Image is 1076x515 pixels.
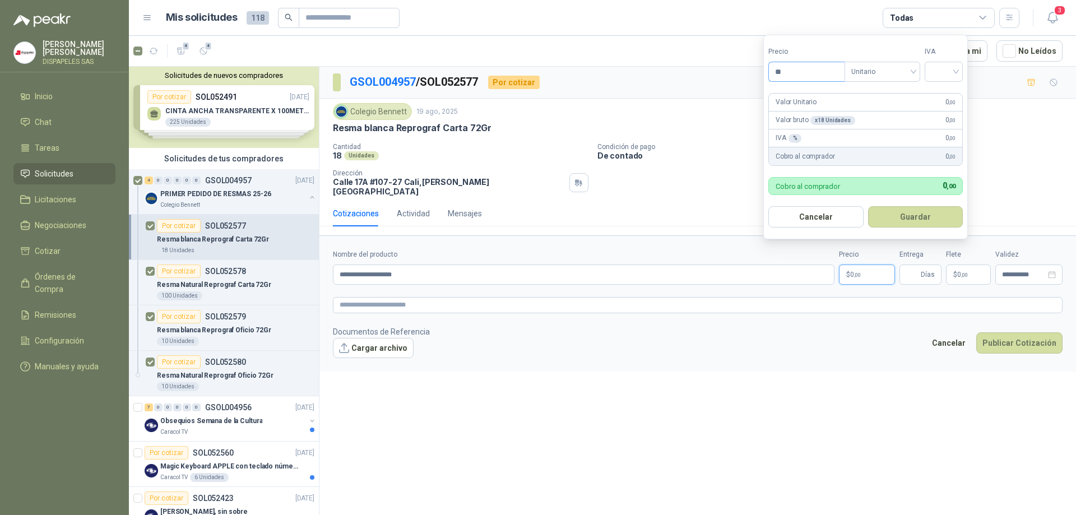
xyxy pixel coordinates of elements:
a: Por cotizarSOL052577Resma blanca Reprograf Carta 72Gr18 Unidades [129,215,319,260]
div: 0 [173,177,182,184]
p: [DATE] [295,175,314,186]
span: ,00 [961,272,968,278]
div: Solicitudes de nuevos compradoresPor cotizarSOL052491[DATE] CINTA ANCHA TRANSPARENTE X 100METROS2... [129,67,319,148]
a: Licitaciones [13,189,115,210]
p: Caracol TV [160,473,188,482]
button: Cancelar [926,332,972,354]
div: 0 [192,403,201,411]
a: Por cotizarSOL052560[DATE] Company LogoMagic Keyboard APPLE con teclado númerico en Español Plate... [129,442,319,487]
p: GSOL004957 [205,177,252,184]
p: IVA [776,133,801,143]
div: Unidades [344,151,379,160]
a: Negociaciones [13,215,115,236]
button: Solicitudes de nuevos compradores [133,71,314,80]
div: Cotizaciones [333,207,379,220]
span: Tareas [35,142,59,154]
div: Por cotizar [157,219,201,233]
a: Cotizar [13,240,115,262]
div: x 18 Unidades [810,116,855,125]
button: Guardar [868,206,963,228]
div: 10 Unidades [157,337,199,346]
img: Company Logo [335,105,347,118]
div: 0 [164,177,172,184]
p: Calle 17A #107-27 Cali , [PERSON_NAME][GEOGRAPHIC_DATA] [333,177,565,196]
label: IVA [925,47,963,57]
p: Valor bruto [776,115,855,126]
p: Dirección [333,169,565,177]
div: 0 [183,403,191,411]
div: 7 [145,403,153,411]
img: Company Logo [145,464,158,477]
span: 0 [945,133,956,143]
p: Valor Unitario [776,97,817,108]
p: 19 ago, 2025 [416,106,458,117]
img: Logo peakr [13,13,71,27]
label: Entrega [899,249,941,260]
span: 0 [957,271,968,278]
p: Resma Natural Reprograf Carta 72Gr [157,280,271,290]
p: [DATE] [295,402,314,413]
button: 4 [172,42,190,60]
div: 0 [192,177,201,184]
img: Company Logo [145,192,158,205]
div: 0 [173,403,182,411]
p: [DATE] [295,493,314,504]
span: 118 [247,11,269,25]
label: Precio [839,249,895,260]
div: Por cotizar [157,310,201,323]
span: Manuales y ayuda [35,360,99,373]
p: Cobro al comprador [776,183,840,190]
p: Caracol TV [160,428,188,437]
span: ,00 [949,99,956,105]
div: 10 Unidades [157,382,199,391]
a: 4 0 0 0 0 0 GSOL004957[DATE] Company LogoPRIMER PEDIDO DE RESMAS 25-26Colegio Bennett [145,174,317,210]
div: Por cotizar [157,265,201,278]
a: Por cotizarSOL052578Resma Natural Reprograf Carta 72Gr100 Unidades [129,260,319,305]
a: Solicitudes [13,163,115,184]
div: 0 [183,177,191,184]
p: $ 0,00 [946,265,991,285]
h1: Mis solicitudes [166,10,238,26]
p: 18 [333,151,342,160]
div: Actividad [397,207,430,220]
span: 0 [945,115,956,126]
img: Company Logo [14,42,35,63]
button: 3 [1042,8,1063,28]
div: 0 [154,177,163,184]
p: GSOL004956 [205,403,252,411]
span: ,00 [949,117,956,123]
p: Resma blanca Reprograf Carta 72Gr [333,122,491,134]
a: GSOL004957 [350,75,416,89]
p: SOL052560 [193,449,234,457]
span: 0 [850,271,861,278]
span: Órdenes de Compra [35,271,105,295]
a: Tareas [13,137,115,159]
span: search [285,13,293,21]
button: Cargar archivo [333,338,414,358]
span: 0 [945,151,956,162]
p: [PERSON_NAME] [PERSON_NAME] [43,40,115,56]
label: Flete [946,249,991,260]
div: Todas [890,12,913,24]
span: Inicio [35,90,53,103]
p: PRIMER PEDIDO DE RESMAS 25-26 [160,189,271,199]
span: ,00 [947,183,956,190]
div: % [789,134,802,143]
a: Manuales y ayuda [13,356,115,377]
span: Configuración [35,335,84,347]
a: Por cotizarSOL052579Resma blanca Reprograf Oficio 72Gr10 Unidades [129,305,319,351]
div: 100 Unidades [157,291,202,300]
div: Por cotizar [145,446,188,460]
a: Configuración [13,330,115,351]
p: SOL052423 [193,494,234,502]
p: Resma blanca Reprograf Carta 72Gr [157,234,269,245]
span: $ [953,271,957,278]
p: SOL052577 [205,222,246,230]
span: Licitaciones [35,193,76,206]
p: De contado [597,151,1072,160]
p: SOL052578 [205,267,246,275]
p: Condición de pago [597,143,1072,151]
button: Publicar Cotización [976,332,1063,354]
p: Colegio Bennett [160,201,200,210]
div: 0 [164,403,172,411]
